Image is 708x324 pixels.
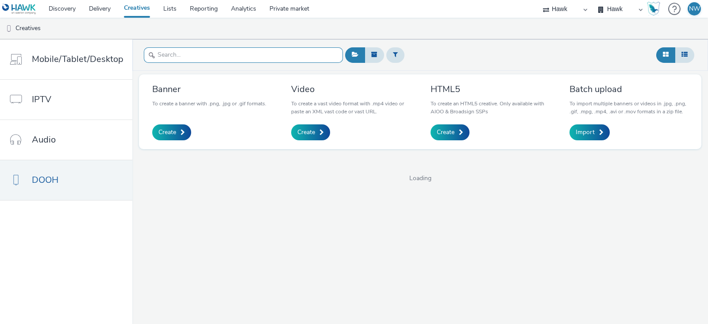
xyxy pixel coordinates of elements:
a: Import [569,124,610,140]
img: Hawk Academy [647,2,660,16]
p: To import multiple banners or videos in .jpg, .png, .gif, .mpg, .mp4, .avi or .mov formats in a z... [569,100,688,116]
span: Create [437,128,454,137]
h3: Batch upload [569,83,688,95]
button: Grid [656,47,675,62]
span: Audio [32,133,56,146]
a: Hawk Academy [647,2,664,16]
p: To create a vast video format with .mp4 video or paste an XML vast code or vast URL. [291,100,410,116]
img: dooh [4,24,13,33]
input: Search... [144,47,343,63]
h3: Banner [152,83,266,95]
span: Create [158,128,176,137]
p: To create a banner with .png, .jpg or .gif formats. [152,100,266,108]
span: Create [297,128,315,137]
h3: HTML5 [431,83,549,95]
div: NW [689,2,700,15]
h3: Video [291,83,410,95]
span: Loading [132,174,708,183]
span: Mobile/Tablet/Desktop [32,53,123,66]
span: Import [576,128,595,137]
img: undefined Logo [2,4,36,15]
a: Create [152,124,191,140]
span: IPTV [32,93,51,106]
a: Create [431,124,469,140]
a: Create [291,124,330,140]
span: DOOH [32,174,58,186]
button: Table [675,47,694,62]
p: To create an HTML5 creative. Only available with AIOO & Broadsign SSPs [431,100,549,116]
